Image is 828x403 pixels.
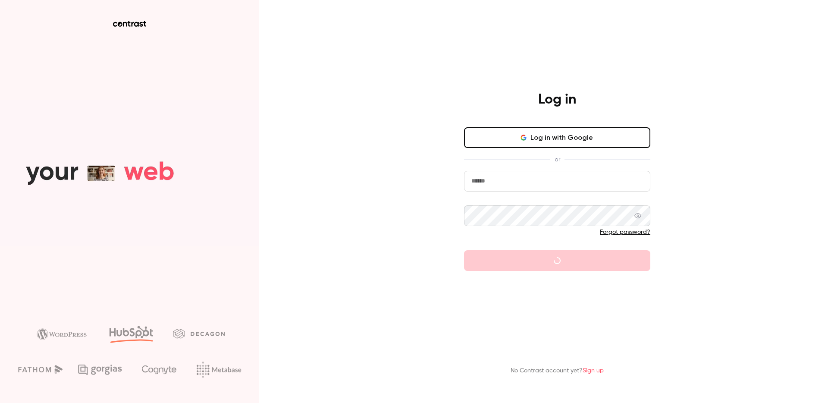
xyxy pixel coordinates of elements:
[550,155,565,164] span: or
[538,91,576,108] h4: Log in
[583,368,604,374] a: Sign up
[600,229,650,235] a: Forgot password?
[511,366,604,375] p: No Contrast account yet?
[173,329,225,338] img: decagon
[464,127,650,148] button: Log in with Google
